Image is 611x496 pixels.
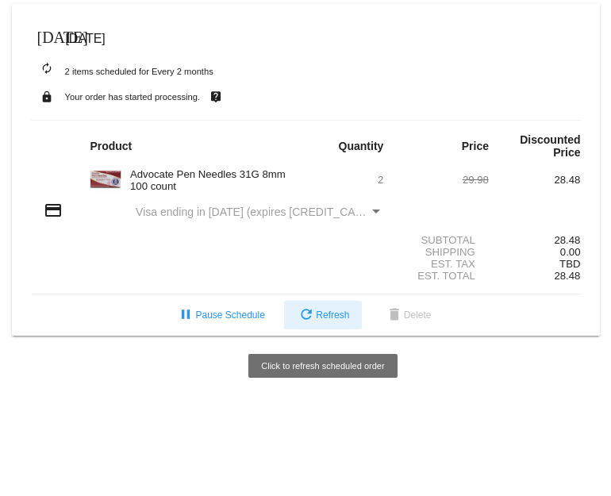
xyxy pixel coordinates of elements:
div: 28.48 [489,234,581,246]
button: Pause Schedule [163,301,277,329]
mat-icon: delete [385,306,404,325]
span: Pause Schedule [176,310,264,321]
mat-icon: credit_card [44,201,63,220]
mat-icon: live_help [206,87,225,107]
span: TBD [559,258,580,270]
div: Advocate Pen Needles 31G 8mm 100 count [122,168,305,192]
mat-icon: lock [37,87,56,107]
mat-icon: pause [176,306,195,325]
img: advocate-pen-needles-31g-8mm-100ct-3.gif [90,163,121,194]
span: 28.48 [554,270,580,282]
button: Delete [372,301,444,329]
div: 28.48 [489,174,581,186]
small: Your order has started processing. [65,92,201,102]
div: 29.98 [397,174,489,186]
strong: Discounted Price [520,133,580,159]
div: Shipping [397,246,489,258]
mat-icon: [DATE] [37,26,56,45]
span: Refresh [297,310,349,321]
mat-select: Payment Method [136,206,383,218]
div: Subtotal [397,234,489,246]
button: Refresh [284,301,362,329]
small: 2 items scheduled for Every 2 months [31,67,213,76]
mat-icon: autorenew [37,60,56,79]
span: Visa ending in [DATE] (expires [CREDIT_CARD_DATA]) [136,206,412,218]
strong: Price [462,140,489,152]
div: Est. Tax [397,258,489,270]
div: Est. Total [397,270,489,282]
mat-icon: refresh [297,306,316,325]
strong: Product [90,140,132,152]
span: Delete [385,310,432,321]
strong: Quantity [339,140,384,152]
span: 0.00 [560,246,581,258]
span: 2 [378,174,383,186]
